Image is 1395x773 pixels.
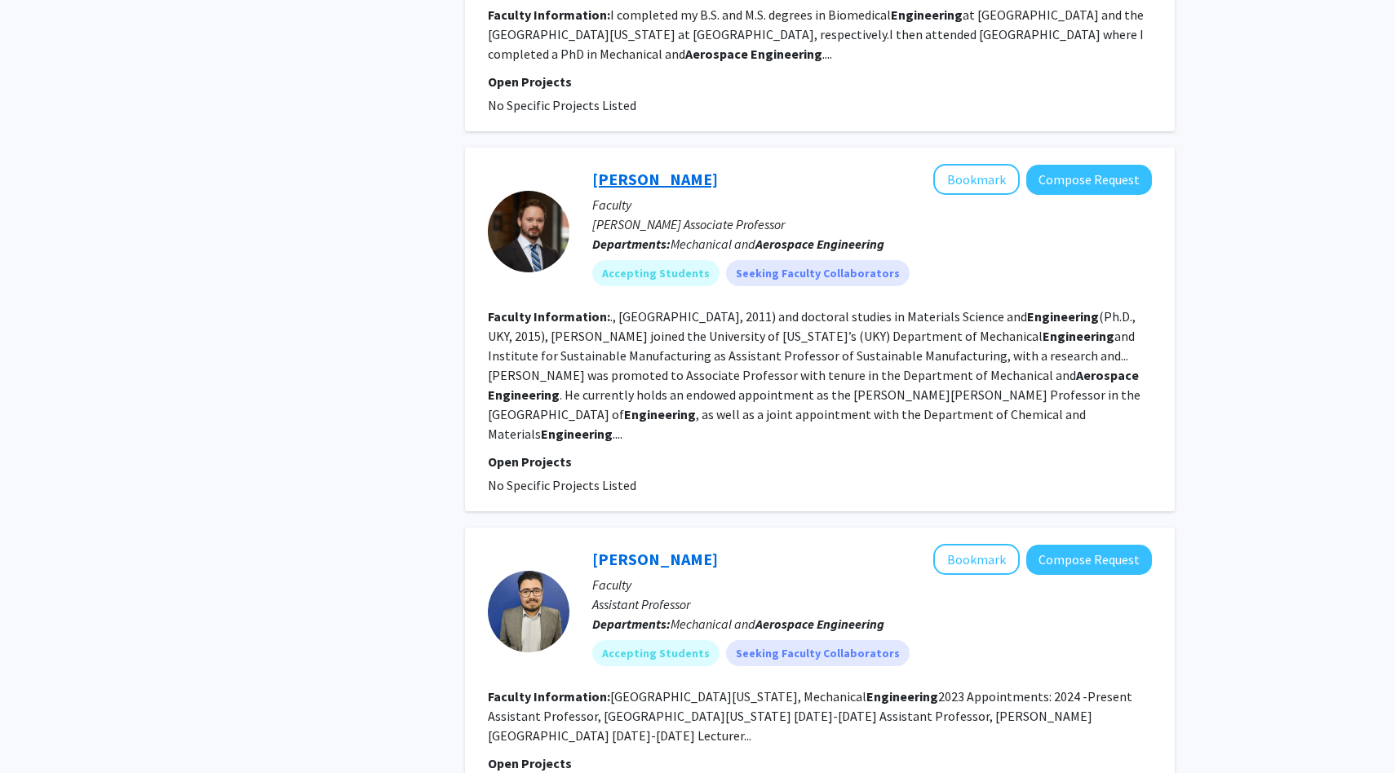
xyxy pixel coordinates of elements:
[817,616,884,632] b: Engineering
[488,308,1140,442] fg-read-more: ., [GEOGRAPHIC_DATA], 2011) and doctoral studies in Materials Science and (Ph.D., UKY, 2015), [PE...
[685,46,748,62] b: Aerospace
[488,688,1132,744] fg-read-more: [GEOGRAPHIC_DATA][US_STATE], Mechanical 2023 Appointments: 2024 -Present Assistant Professor, [GE...
[726,260,910,286] mat-chip: Seeking Faculty Collaborators
[488,452,1152,471] p: Open Projects
[933,544,1020,575] button: Add Jordan Garcia to Bookmarks
[488,97,636,113] span: No Specific Projects Listed
[624,406,696,422] b: Engineering
[1027,308,1099,325] b: Engineering
[755,236,814,252] b: Aerospace
[817,236,884,252] b: Engineering
[1026,165,1152,195] button: Compose Request to Julius Schoop
[1026,545,1152,575] button: Compose Request to Jordan Garcia
[592,236,671,252] b: Departments:
[1043,328,1114,344] b: Engineering
[755,616,814,632] b: Aerospace
[541,426,613,442] b: Engineering
[488,7,1144,62] fg-read-more: I completed my B.S. and M.S. degrees in Biomedical at [GEOGRAPHIC_DATA] and the [GEOGRAPHIC_DATA]...
[592,616,671,632] b: Departments:
[726,640,910,666] mat-chip: Seeking Faculty Collaborators
[488,688,610,705] b: Faculty Information:
[866,688,938,705] b: Engineering
[592,195,1152,214] p: Faculty
[933,164,1020,195] button: Add Julius Schoop to Bookmarks
[488,386,560,403] b: Engineering
[488,753,1152,773] p: Open Projects
[12,700,69,761] iframe: Chat
[592,575,1152,594] p: Faculty
[592,594,1152,614] p: Assistant Professor
[592,640,720,666] mat-chip: Accepting Students
[671,236,884,252] span: Mechanical and
[488,7,610,23] b: Faculty Information:
[488,477,636,493] span: No Specific Projects Listed
[488,72,1152,91] p: Open Projects
[751,46,822,62] b: Engineering
[592,260,720,286] mat-chip: Accepting Students
[891,7,963,23] b: Engineering
[592,549,718,569] a: [PERSON_NAME]
[1076,367,1139,383] b: Aerospace
[671,616,884,632] span: Mechanical and
[592,214,1152,234] p: [PERSON_NAME] Associate Professor
[592,169,718,189] a: [PERSON_NAME]
[488,308,610,325] b: Faculty Information:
